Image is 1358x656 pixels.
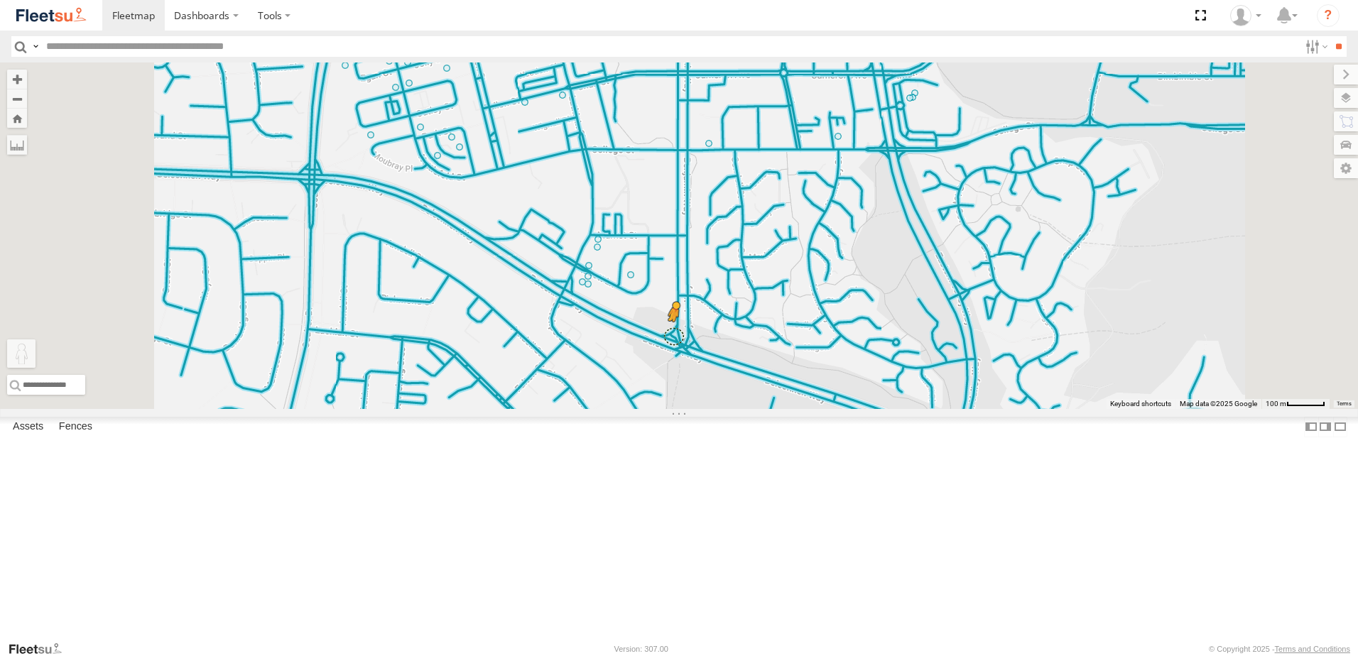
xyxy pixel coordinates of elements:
label: Dock Summary Table to the Left [1304,417,1318,437]
a: Visit our Website [8,642,73,656]
label: Map Settings [1334,158,1358,178]
div: Version: 307.00 [614,645,668,653]
label: Hide Summary Table [1333,417,1347,437]
label: Measure [7,135,27,155]
label: Dock Summary Table to the Right [1318,417,1332,437]
a: Terms (opens in new tab) [1337,401,1352,407]
span: Map data ©2025 Google [1180,400,1257,408]
i: ? [1317,4,1340,27]
span: 100 m [1266,400,1286,408]
button: Zoom out [7,89,27,109]
button: Map Scale: 100 m per 51 pixels [1261,399,1330,409]
button: Zoom Home [7,109,27,128]
button: Drag Pegman onto the map to open Street View [7,339,36,368]
button: Zoom in [7,70,27,89]
label: Search Filter Options [1300,36,1330,57]
img: fleetsu-logo-horizontal.svg [14,6,88,25]
label: Assets [6,417,50,437]
div: Oliver Lees [1225,5,1266,26]
div: © Copyright 2025 - [1209,645,1350,653]
button: Keyboard shortcuts [1110,399,1171,409]
a: Terms and Conditions [1275,645,1350,653]
label: Fences [52,417,99,437]
label: Search Query [30,36,41,57]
